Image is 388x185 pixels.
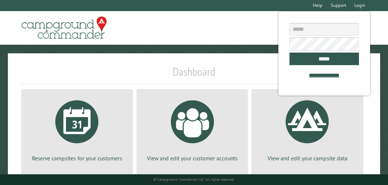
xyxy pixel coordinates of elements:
a: View and edit your campsite data [260,95,355,162]
p: View and edit your campsite data [260,154,355,162]
a: View and edit your customer accounts [145,95,240,162]
small: © Campground Commander LLC. All rights reserved. [153,177,234,182]
a: Reserve campsites for your customers [30,95,124,162]
p: View and edit your customer accounts [145,154,240,162]
p: Reserve campsites for your customers [30,154,124,162]
img: Campground Commander [19,14,109,42]
h1: Dashboard [19,65,369,84]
